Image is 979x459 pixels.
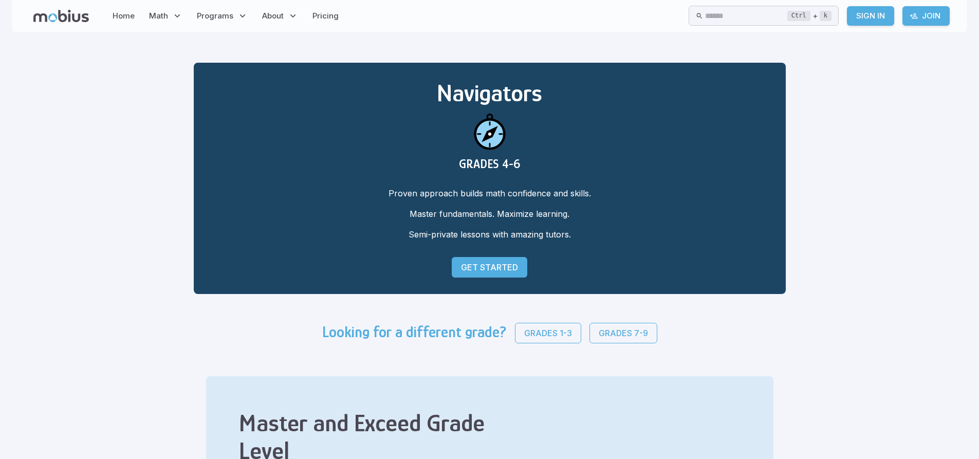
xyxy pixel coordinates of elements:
a: Join [902,6,950,26]
img: navigators icon [465,107,514,157]
a: Get Started [452,257,527,278]
a: Sign In [847,6,894,26]
kbd: Ctrl [787,11,810,21]
p: Proven approach builds math confidence and skills. [210,187,769,199]
h3: Looking for a different grade? [322,323,507,343]
h2: Navigators [210,79,769,107]
h3: GRADES 4-6 [210,157,769,171]
p: Grades 1-3 [524,327,572,339]
a: Home [109,4,138,28]
p: Master fundamentals. Maximize learning. [210,208,769,220]
span: Programs [197,10,233,22]
span: About [262,10,284,22]
p: Semi-private lessons with amazing tutors. [210,228,769,241]
div: + [787,10,832,22]
span: Math [149,10,168,22]
p: Grades 7-9 [599,327,648,339]
p: Get Started [461,261,518,273]
kbd: k [820,11,832,21]
a: Grades 7-9 [589,323,657,343]
a: Pricing [309,4,342,28]
a: Grades 1-3 [515,323,581,343]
